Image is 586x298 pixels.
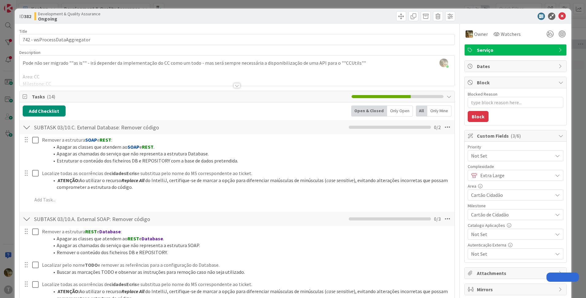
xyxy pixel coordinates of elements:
span: ( 14 ) [47,94,55,100]
strong: cidadesEcris [109,170,137,176]
span: 0 / 2 [434,124,441,131]
b: Ongoing [38,16,101,21]
p: Localize todas as ocorrências de e substitua pelo nome do MS correspondente ao ticket. [42,170,450,177]
li: Ao utilizar o recurso do IntelliJ, certifique-se de marcar a opção para diferenciar maiúsculas de... [49,177,450,191]
div: Area [468,184,563,188]
strong: REST [85,228,97,235]
li: Apagar as chamadas do serviço que não representa a estrutura Database. [49,150,450,157]
div: Catalogo Aplicações [468,223,563,227]
strong: ATENÇÃO: [58,177,79,183]
span: Not Set [471,151,550,160]
li: Estruturar o conteúdo dos ficheiros DB e REPOSITORY com a base de dados pretendida. [49,157,450,164]
div: Priority [468,145,563,149]
li: Remover o conteúdo dos ficheiros DB e REPOSITORY. [49,249,450,256]
span: Watchers [501,30,521,38]
strong: REST [142,144,154,150]
span: Cartão de Cidadão [471,210,550,219]
strong: REST [100,137,111,143]
span: ID [19,13,31,20]
span: Extra Large [480,171,550,180]
li: Apagar as classes que atendem ao e . [49,235,450,242]
strong: Database [142,235,163,242]
p: Remover a estrutura e : [42,136,450,143]
li: Buscar as marcações TODO e observar as instruções para remoção caso não seja utilizado. [49,269,450,276]
img: btZExbh4t50uq1GDbOQlJJjwHYyEn4Wn.jpg [439,59,448,67]
div: Open & Closed [351,105,387,117]
input: type card name here... [19,34,455,45]
span: Description [19,50,40,55]
label: Title [19,29,27,34]
span: Cartão Cidadão [471,191,550,199]
span: Not Set [471,230,550,239]
span: Owner [474,30,488,38]
strong: cidadesEcris [109,281,137,287]
strong: REST [127,235,139,242]
input: Add Checklist... [32,213,170,224]
button: Add Checklist [23,105,66,117]
div: Autenticação Externa [468,243,563,247]
p: Localize todas as ocorrências de e substitua pelo nome do MS correspondente ao ticket. [42,281,450,288]
span: Serviço [477,46,555,54]
span: Attachments [477,269,555,277]
p: Remover a estrutura e : [42,228,450,235]
em: case sensitive [326,288,354,294]
button: Block [468,111,489,122]
span: ( 3/6 ) [511,133,521,139]
span: 0 / 3 [434,215,441,223]
span: Tasks [32,93,348,100]
span: Not Set [471,250,550,258]
p: Localizar pelo nome e remover as referências para a configuração do Database. [42,262,450,269]
span: Dates [477,63,555,70]
strong: Database [99,228,121,235]
strong: SOAP [127,144,139,150]
div: All [416,105,427,117]
div: Complexidade [468,164,563,169]
input: Add Checklist... [32,122,170,133]
em: Replace All [121,288,144,294]
strong: SOAP [85,137,97,143]
div: Only Open [387,105,413,117]
li: Apagar as chamadas do serviço que não representa a estrutura SOAP. [49,242,450,249]
div: Milestone [468,204,563,208]
li: Apagar as classes que atendem ao e . [49,143,450,151]
em: Replace All [121,177,144,183]
span: Development & Quality Assurance [38,11,101,16]
div: Only Mine [427,105,451,117]
span: Mirrors [477,286,555,293]
strong: TODO [85,262,98,268]
span: Block [477,79,555,86]
img: JC [466,30,473,38]
label: Blocked Reason [468,91,497,97]
strong: ATENÇÃO: [58,288,79,294]
b: 382 [24,13,31,19]
em: case sensitive [326,177,354,183]
p: Pode não ser migrado ""as is"" - irá depender da implementação do CC como um todo - mas será semp... [23,59,451,67]
span: Custom Fields [477,132,555,139]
